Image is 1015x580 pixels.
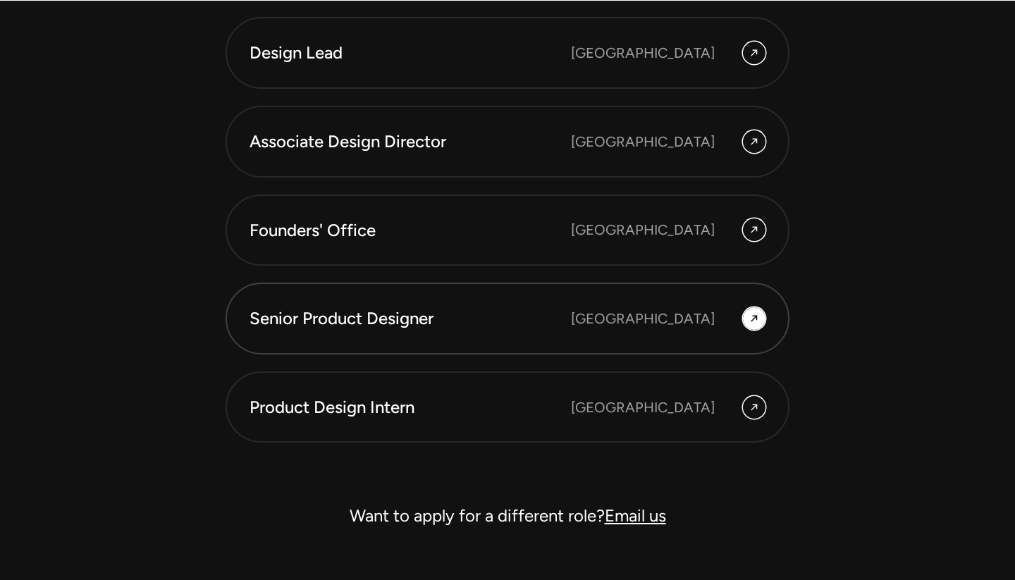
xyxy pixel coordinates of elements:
[250,395,571,419] div: Product Design Intern
[226,195,789,266] a: Founders' Office [GEOGRAPHIC_DATA]
[226,106,789,178] a: Associate Design Director [GEOGRAPHIC_DATA]
[250,307,571,331] div: Senior Product Designer
[571,131,715,152] div: [GEOGRAPHIC_DATA]
[250,218,571,242] div: Founders' Office
[605,505,666,526] a: Email us
[226,283,789,354] a: Senior Product Designer [GEOGRAPHIC_DATA]
[571,219,715,240] div: [GEOGRAPHIC_DATA]
[571,308,715,329] div: [GEOGRAPHIC_DATA]
[226,371,789,443] a: Product Design Intern [GEOGRAPHIC_DATA]
[250,130,571,154] div: Associate Design Director
[571,397,715,418] div: [GEOGRAPHIC_DATA]
[226,499,789,533] div: Want to apply for a different role?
